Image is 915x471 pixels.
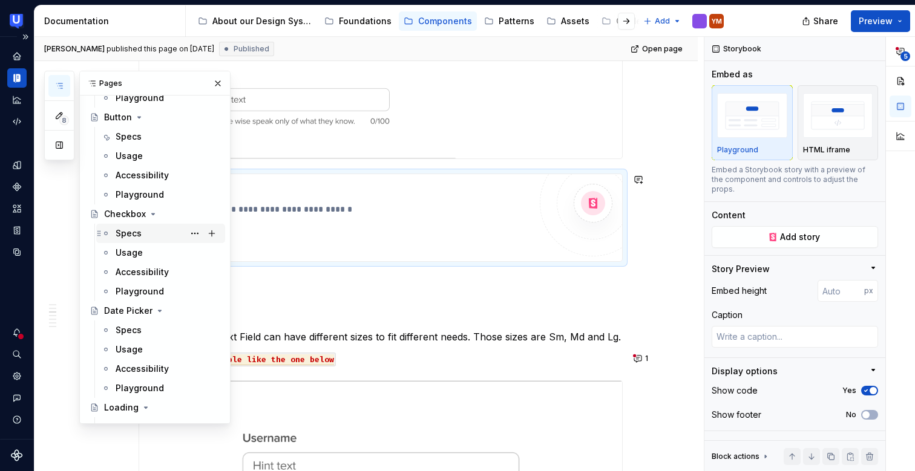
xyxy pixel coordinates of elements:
[116,266,169,278] div: Accessibility
[116,227,142,239] div: Specs
[7,90,27,109] div: Analytics
[418,15,472,27] div: Components
[712,263,770,275] div: Story Preview
[7,199,27,218] a: Assets
[139,305,623,320] h4: Sizes
[10,14,24,28] img: 41adf70f-fc1c-4662-8e2d-d2ab9c673b1b.png
[7,388,27,408] button: Contact support
[627,41,688,57] a: Open page
[803,93,873,137] img: placeholder
[193,9,637,33] div: Page tree
[96,166,225,185] a: Accessibility
[7,68,27,88] div: Documentation
[116,421,142,433] div: Specs
[542,11,594,31] a: Assets
[712,438,747,450] div: Controls
[7,155,27,175] a: Design tokens
[85,204,225,224] a: Checkbox
[44,15,180,27] div: Documentation
[642,44,683,54] span: Open page
[11,449,23,461] svg: Supernova Logo
[7,47,27,66] a: Home
[712,448,770,465] div: Block actions
[85,398,225,417] a: Loading
[139,330,623,344] p: Inputs inside the Text Field can have different sizes to fit different needs. Those sizes are Sm,...
[846,410,856,420] label: No
[717,93,787,137] img: placeholder
[717,145,758,155] p: Playground
[712,85,793,160] button: placeholderPlayground
[7,221,27,240] a: Storybook stories
[96,185,225,204] a: Playground
[59,115,69,125] span: 8
[712,385,758,397] div: Show code
[116,131,142,143] div: Specs
[104,208,146,220] div: Checkbox
[7,345,27,364] button: Search ⌘K
[780,231,820,243] span: Add story
[7,177,27,197] div: Components
[630,350,654,367] button: 1
[499,15,534,27] div: Patterns
[712,16,722,26] div: YM
[798,85,879,160] button: placeholderHTML iframe
[712,365,878,377] button: Display options
[796,10,846,32] button: Share
[7,112,27,131] div: Code automation
[116,247,143,259] div: Usage
[803,145,850,155] p: HTML iframe
[712,285,767,297] div: Embed height
[85,108,225,127] a: Button
[712,438,878,450] button: Controls
[640,13,685,30] button: Add
[104,305,152,317] div: Date Picker
[479,11,539,31] a: Patterns
[96,146,225,166] a: Usage
[7,366,27,386] a: Settings
[900,51,910,61] span: 5
[655,16,670,26] span: Add
[813,15,838,27] span: Share
[116,324,142,336] div: Specs
[864,286,873,296] p: px
[712,263,878,275] button: Story Preview
[399,11,477,31] a: Components
[712,165,878,194] div: Embed a Storybook story with a preview of the component and controls to adjust the props.
[85,301,225,320] a: Date Picker
[96,243,225,262] a: Usage
[139,45,456,158] img: 89186956-5e2c-4b92-9574-178a542f62f5.png
[116,382,164,394] div: Playground
[116,189,164,201] div: Playground
[712,68,753,80] div: Embed as
[645,354,648,363] span: 1
[96,359,225,378] a: Accessibility
[116,363,169,375] div: Accessibility
[7,323,27,342] div: Notifications
[212,15,312,27] div: About our Design System
[712,309,743,321] div: Caption
[116,169,169,181] div: Accessibility
[712,226,878,248] button: Add story
[116,285,164,297] div: Playground
[339,15,392,27] div: Foundations
[116,92,164,104] div: Playground
[712,209,746,221] div: Content
[842,386,856,395] label: Yes
[712,452,759,461] div: Block actions
[116,150,143,162] div: Usage
[107,44,214,54] div: published this page on [DATE]
[234,44,269,54] span: Published
[96,262,225,282] a: Accessibility
[44,44,105,54] span: [PERSON_NAME]
[96,378,225,398] a: Playground
[851,10,910,32] button: Preview
[7,242,27,262] div: Data sources
[96,224,225,243] a: Specs
[96,88,225,108] a: Playground
[80,71,230,96] div: Pages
